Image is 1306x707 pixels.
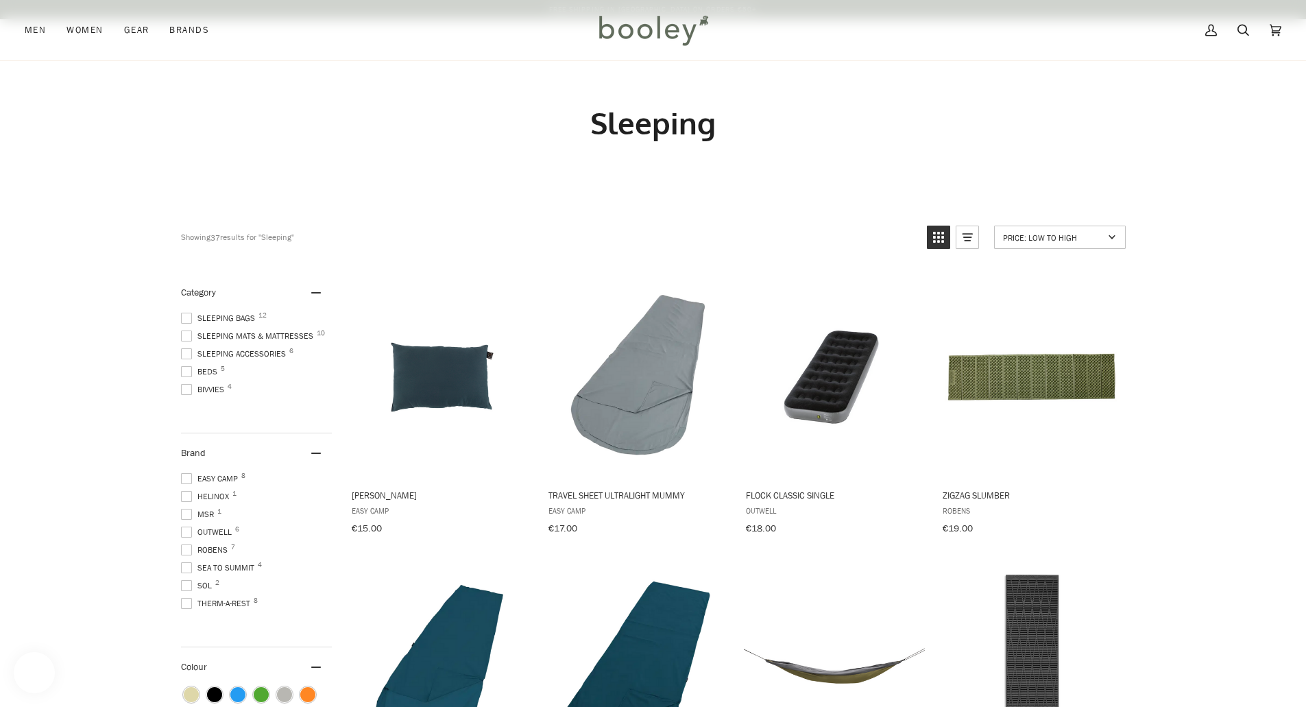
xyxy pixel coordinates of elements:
span: €17.00 [548,522,577,535]
span: 10 [317,330,325,337]
span: Robens [943,505,1120,516]
a: Raven Pillow [350,273,531,539]
span: Sea to Summit [181,562,258,574]
img: Booley [593,10,713,50]
span: Outwell [746,505,923,516]
span: Sleeping Bags [181,312,259,324]
span: 1 [232,490,237,497]
span: 6 [289,348,293,355]
span: 4 [228,383,232,390]
a: ZigZag Slumber [941,273,1122,539]
span: Colour: Beige [184,687,199,702]
img: Robens ZigZag Slumber - Booley Galway [941,285,1122,467]
img: Outwell Flock Classic Single - Booley Galway [744,285,926,467]
div: Showing results for "Sleeping" [181,226,294,249]
span: [PERSON_NAME] [352,489,529,501]
h1: Sleeping [181,104,1126,142]
span: Colour: Black [207,687,222,702]
b: 37 [210,232,220,243]
span: €19.00 [943,522,973,535]
span: Colour: Blue [230,687,245,702]
span: €18.00 [746,522,776,535]
a: Sort options [994,226,1126,249]
span: 8 [254,597,258,604]
span: Easy Camp [548,505,726,516]
span: Colour: Green [254,687,269,702]
span: ZigZag Slumber [943,489,1120,501]
span: Flock Classic Single [746,489,923,501]
span: Brand [181,446,206,459]
span: 1 [217,508,221,515]
span: Robens [181,544,232,556]
span: Easy Camp [181,472,242,485]
span: Price: Low to High [1003,232,1104,243]
span: Outwell [181,526,236,538]
span: 6 [235,526,239,533]
a: View list mode [956,226,979,249]
span: MSR [181,508,218,520]
span: 4 [258,562,262,568]
span: Men [25,23,46,37]
a: Travel Sheet Ultralight Mummy [546,273,728,539]
a: Flock Classic Single [744,273,926,539]
span: Therm-a-Rest [181,597,254,610]
span: Helinox [181,490,233,503]
span: Colour: Grey [277,687,292,702]
span: Gear [124,23,149,37]
span: Travel Sheet Ultralight Mummy [548,489,726,501]
span: Bivvies [181,383,228,396]
span: €15.00 [352,522,382,535]
span: Colour [181,660,217,673]
iframe: Button to open loyalty program pop-up [14,652,55,693]
img: Easy Camp Travel Sheet Ultralight Mummy Black / Grey - Booley Galway [546,285,728,467]
span: SOL [181,579,216,592]
span: Sleeping Mats & Mattresses [181,330,317,342]
img: Easy Camp Raven Pillow Blue - Booley Galway [350,285,531,467]
span: 5 [221,366,225,372]
span: 12 [258,312,267,319]
span: 8 [241,472,245,479]
span: Category [181,286,216,299]
span: 2 [215,579,219,586]
span: Easy Camp [352,505,529,516]
span: Women [66,23,103,37]
span: Colour: Orange [300,687,315,702]
span: Beds [181,366,221,378]
a: View grid mode [927,226,950,249]
span: Sleeping Accessories [181,348,290,360]
span: 7 [231,544,235,551]
span: Brands [169,23,209,37]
